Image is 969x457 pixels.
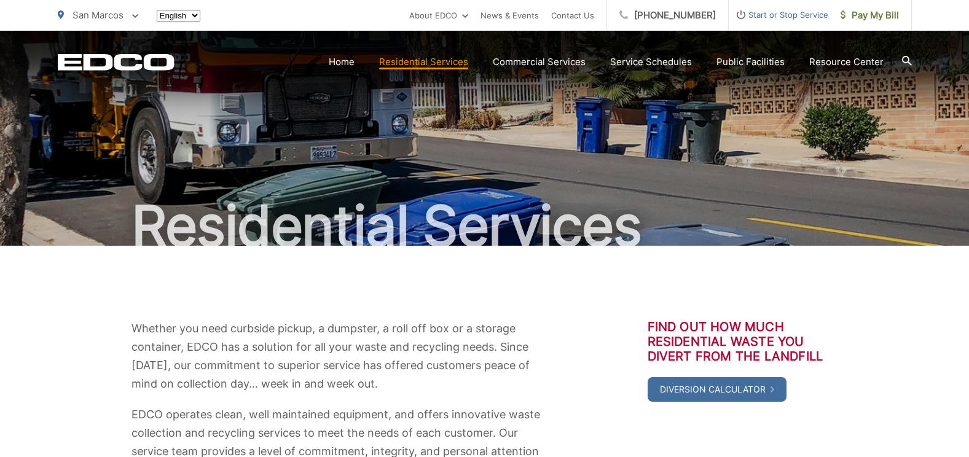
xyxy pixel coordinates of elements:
a: Commercial Services [493,55,586,69]
a: Residential Services [379,55,468,69]
a: EDCD logo. Return to the homepage. [58,53,175,71]
span: Pay My Bill [841,8,899,23]
span: San Marcos [73,9,124,21]
a: Service Schedules [610,55,692,69]
a: Resource Center [809,55,884,69]
select: Select a language [157,10,200,21]
a: Home [329,55,355,69]
a: News & Events [481,8,539,23]
a: About EDCO [409,8,468,23]
a: Contact Us [551,8,594,23]
a: Public Facilities [716,55,785,69]
p: Whether you need curbside pickup, a dumpster, a roll off box or a storage container, EDCO has a s... [131,319,543,393]
h3: Find out how much residential waste you divert from the landfill [648,319,838,364]
h1: Residential Services [58,195,912,257]
a: Diversion Calculator [648,377,787,402]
